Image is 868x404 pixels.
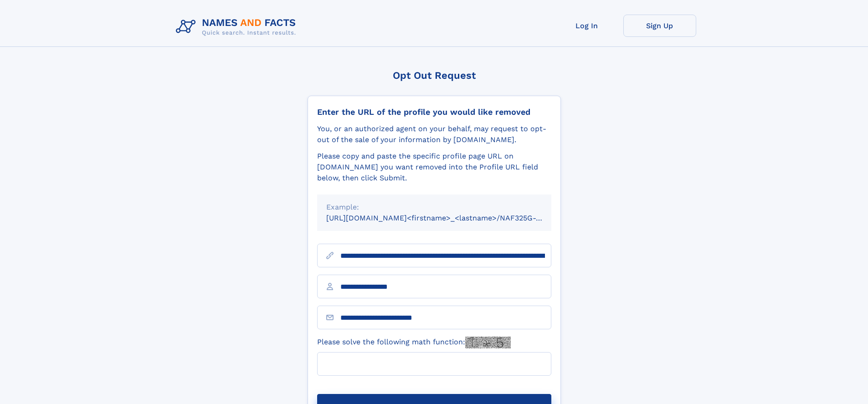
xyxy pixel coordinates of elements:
div: Please copy and paste the specific profile page URL on [DOMAIN_NAME] you want removed into the Pr... [317,151,551,184]
label: Please solve the following math function: [317,337,511,348]
div: Example: [326,202,542,213]
a: Log In [550,15,623,37]
small: [URL][DOMAIN_NAME]<firstname>_<lastname>/NAF325G-xxxxxxxx [326,214,569,222]
div: Enter the URL of the profile you would like removed [317,107,551,117]
div: Opt Out Request [308,70,561,81]
a: Sign Up [623,15,696,37]
img: Logo Names and Facts [172,15,303,39]
div: You, or an authorized agent on your behalf, may request to opt-out of the sale of your informatio... [317,123,551,145]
